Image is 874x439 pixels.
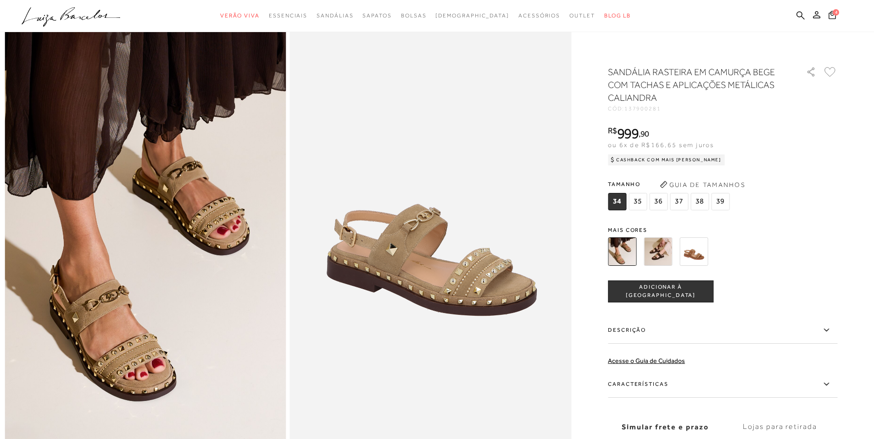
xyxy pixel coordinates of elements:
[608,126,617,135] i: R$
[624,105,661,112] span: 137900281
[518,7,560,24] a: noSubCategoriesText
[608,371,837,398] label: Características
[608,283,713,299] span: ADICIONAR À [GEOGRAPHIC_DATA]
[608,106,791,111] div: CÓD:
[649,193,668,210] span: 36
[317,7,353,24] a: noSubCategoriesText
[617,125,639,142] span: 999
[269,7,307,24] a: noSubCategoriesText
[639,130,649,138] i: ,
[608,227,837,233] span: Mais cores
[269,12,307,19] span: Essenciais
[670,193,688,210] span: 37
[518,12,560,19] span: Acessórios
[569,12,595,19] span: Outlet
[657,177,748,192] button: Guia de Tamanhos
[608,177,732,191] span: Tamanho
[608,66,780,104] h1: SANDÁLIA RASTEIRA EM CAMURÇA BEGE COM TACHAS E APLICAÇÕES METÁLICAS CALIANDRA
[640,129,649,138] span: 90
[608,357,685,364] a: Acesse o Guia de Cuidados
[435,7,509,24] a: noSubCategoriesText
[569,7,595,24] a: noSubCategoriesText
[608,280,713,302] button: ADICIONAR À [GEOGRAPHIC_DATA]
[690,193,709,210] span: 38
[362,12,391,19] span: Sapatos
[604,7,631,24] a: BLOG LB
[711,193,729,210] span: 39
[608,237,636,266] img: SANDÁLIA RASTEIRA EM CAMURÇA BEGE COM TACHAS E APLICAÇÕES METÁLICAS CALIANDRA
[220,12,260,19] span: Verão Viva
[317,12,353,19] span: Sandálias
[608,154,725,165] div: Cashback com Mais [PERSON_NAME]
[401,12,427,19] span: Bolsas
[679,237,708,266] img: SANDÁLIA RASTEIRA EM CAMURÇA CARAMELO COM TACHAS E APLICAÇÕES METÁLICAS CALIANDRA
[362,7,391,24] a: noSubCategoriesText
[401,7,427,24] a: noSubCategoriesText
[629,193,647,210] span: 35
[608,317,837,344] label: Descrição
[833,9,839,16] span: 4
[604,12,631,19] span: BLOG LB
[608,141,714,148] span: ou 6x de R$166,65 sem juros
[644,237,672,266] img: SANDÁLIA RASTEIRA EM CAMURÇA CAFÉ COM TACHAS E APLICAÇÕES METÁLICAS CALIANDRA
[608,193,626,210] span: 34
[435,12,509,19] span: [DEMOGRAPHIC_DATA]
[826,10,839,22] button: 4
[220,7,260,24] a: noSubCategoriesText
